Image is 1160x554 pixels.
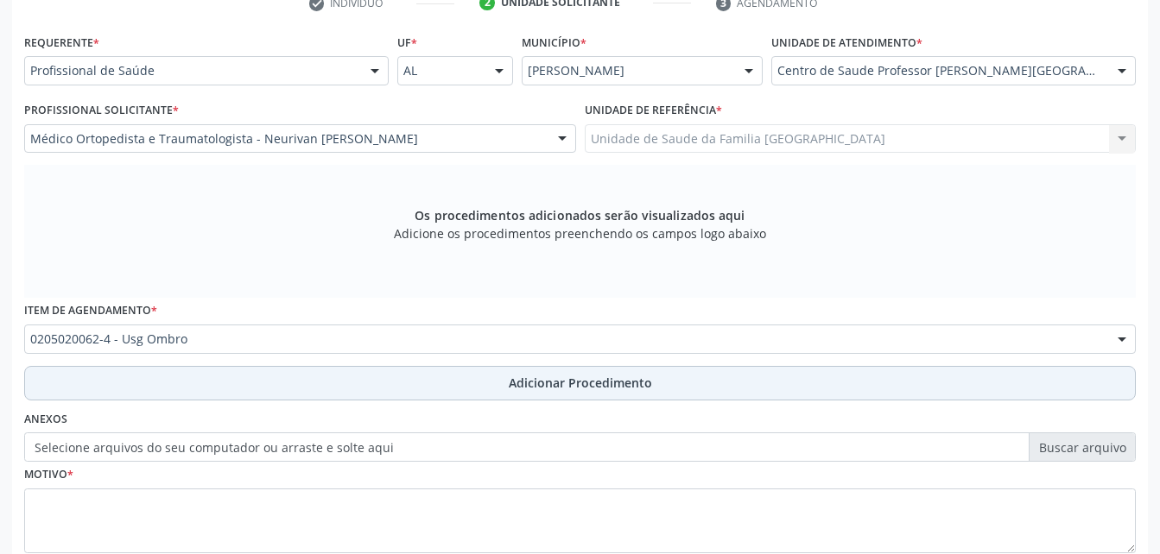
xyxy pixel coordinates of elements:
label: Item de agendamento [24,298,157,324]
label: Motivo [24,462,73,488]
label: UF [397,29,417,56]
span: AL [403,62,478,79]
span: Adicione os procedimentos preenchendo os campos logo abaixo [394,224,766,242]
span: Centro de Saude Professor [PERSON_NAME][GEOGRAPHIC_DATA] [777,62,1100,79]
label: Unidade de atendimento [771,29,922,56]
span: Médico Ortopedista e Traumatologista - Neurivan [PERSON_NAME] [30,130,541,148]
label: Unidade de referência [585,98,722,124]
span: Adicionar Procedimento [509,374,652,392]
label: Profissional Solicitante [24,98,179,124]
span: Os procedimentos adicionados serão visualizados aqui [415,206,745,224]
label: Anexos [24,406,67,433]
span: [PERSON_NAME] [528,62,726,79]
label: Requerente [24,29,99,56]
span: Profissional de Saúde [30,62,353,79]
span: 0205020062-4 - Usg Ombro [30,331,1100,348]
label: Município [522,29,586,56]
button: Adicionar Procedimento [24,366,1136,400]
